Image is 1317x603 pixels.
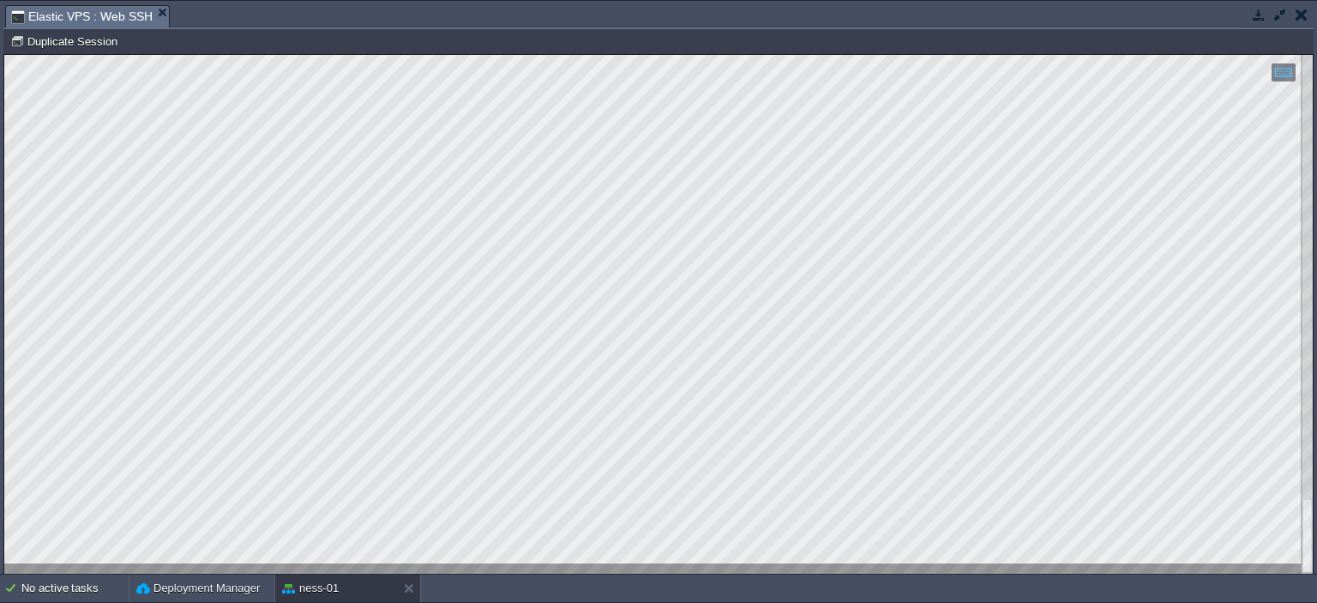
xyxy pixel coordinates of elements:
[21,575,129,602] div: No active tasks
[10,33,123,49] button: Duplicate Session
[136,580,260,597] button: Deployment Manager
[11,6,153,27] span: Elastic VPS : Web SSH
[282,580,339,597] button: ness-01
[4,55,1313,574] iframe: To enrich screen reader interactions, please activate Accessibility in Grammarly extension settings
